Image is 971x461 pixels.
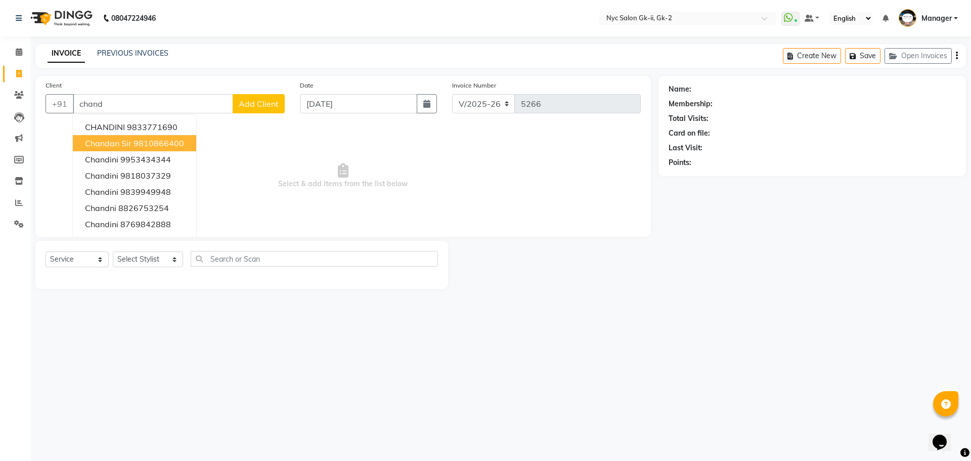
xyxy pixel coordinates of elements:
[26,4,95,32] img: logo
[85,154,118,164] span: Chandini
[669,84,691,95] div: Name:
[127,122,178,132] ngb-highlight: 9833771690
[233,94,285,113] button: Add Client
[191,251,438,267] input: Search or Scan
[73,94,233,113] input: Search by Name/Mobile/Email/Code
[85,235,116,245] span: chandni
[669,99,713,109] div: Membership:
[85,122,125,132] span: cHANDINI
[118,235,169,245] ngb-highlight: 9910020241
[85,138,131,148] span: Chandan sir
[85,187,118,197] span: chandini
[669,113,709,124] div: Total Visits:
[120,187,171,197] ngb-highlight: 9839949948
[85,219,118,229] span: chandini
[300,81,314,90] label: Date
[111,4,156,32] b: 08047224946
[85,171,118,181] span: Chandini
[97,49,168,58] a: PREVIOUS INVOICES
[120,171,171,181] ngb-highlight: 9818037329
[120,219,171,229] ngb-highlight: 8769842888
[48,45,85,63] a: INVOICE
[669,128,710,139] div: Card on file:
[783,48,841,64] button: Create New
[899,9,916,27] img: Manager
[46,81,62,90] label: Client
[239,99,279,109] span: Add Client
[85,203,116,213] span: chandni
[452,81,496,90] label: Invoice Number
[118,203,169,213] ngb-highlight: 8826753254
[929,421,961,451] iframe: chat widget
[669,157,691,168] div: Points:
[46,94,74,113] button: +91
[669,143,702,153] div: Last Visit:
[120,154,171,164] ngb-highlight: 9953434344
[885,48,952,64] button: Open Invoices
[921,13,952,24] span: Manager
[845,48,880,64] button: Save
[134,138,184,148] ngb-highlight: 9810866400
[46,125,641,227] span: Select & add items from the list below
